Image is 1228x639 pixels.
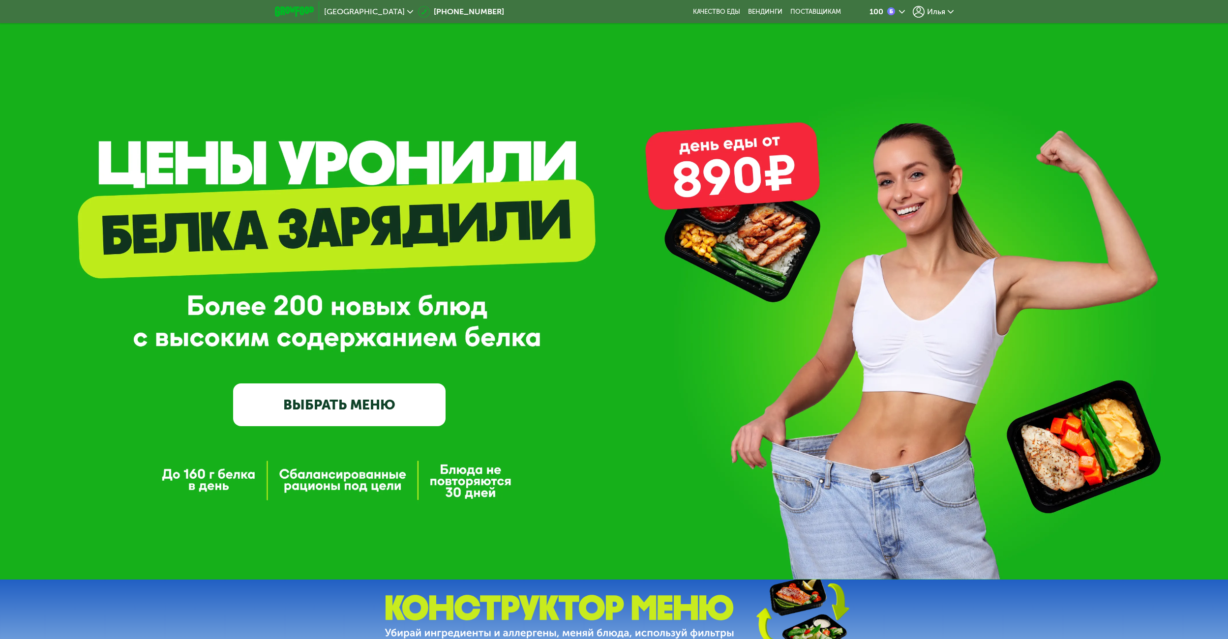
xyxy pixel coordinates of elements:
a: [PHONE_NUMBER] [418,6,504,18]
span: [GEOGRAPHIC_DATA] [324,8,405,16]
div: 100 [869,8,883,16]
a: Вендинги [748,8,782,16]
span: Илья [927,8,945,16]
div: поставщикам [790,8,841,16]
a: ВЫБРАТЬ МЕНЮ [233,383,446,426]
a: Качество еды [693,8,740,16]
